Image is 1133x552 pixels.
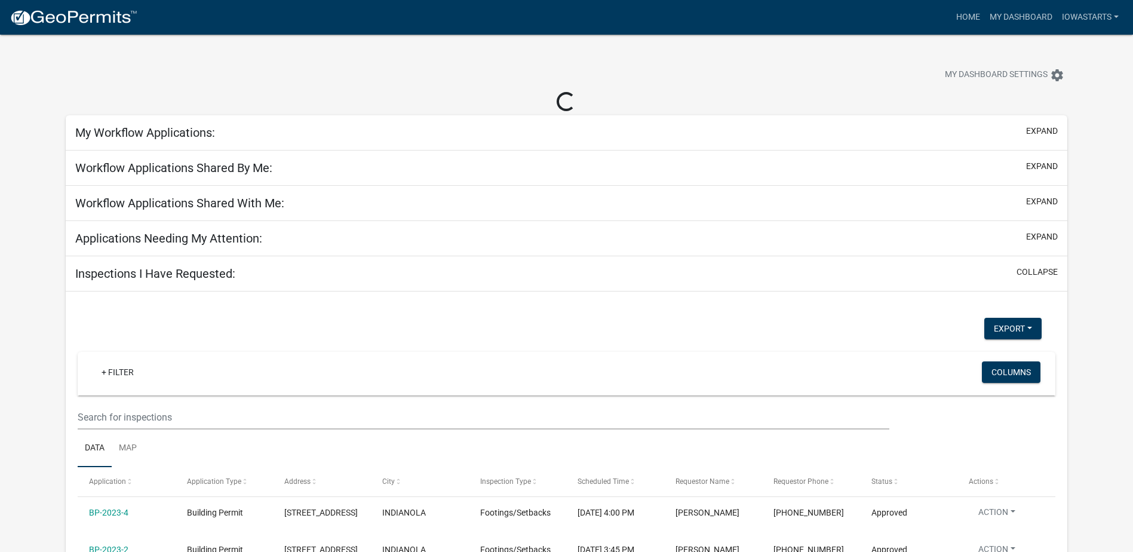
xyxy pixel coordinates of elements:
span: Status [871,477,892,486]
datatable-header-cell: Application [78,467,176,496]
datatable-header-cell: Status [859,467,957,496]
datatable-header-cell: Actions [957,467,1055,496]
datatable-header-cell: Requestor Name [664,467,762,496]
datatable-header-cell: Inspection Type [469,467,567,496]
h5: My Workflow Applications: [75,125,215,140]
span: Inspection Type [480,477,531,486]
a: My Dashboard [985,6,1057,29]
input: Search for inspections [78,405,889,430]
button: collapse [1017,266,1058,278]
datatable-header-cell: Scheduled Time [566,467,664,496]
span: 2102 N 7TH ST [284,508,358,517]
button: Export [984,318,1042,339]
a: BP-2023-4 [89,508,128,517]
h5: Inspections I Have Requested: [75,266,235,281]
i: settings [1050,68,1064,82]
button: expand [1026,195,1058,208]
a: IowaStarts [1057,6,1123,29]
button: Columns [982,361,1040,383]
datatable-header-cell: Application Type [176,467,274,496]
span: Application Type [187,477,241,486]
a: Home [951,6,985,29]
h5: Workflow Applications Shared By Me: [75,161,272,175]
span: 515-330-6381 [773,508,844,517]
span: Actions [969,477,993,486]
button: expand [1026,231,1058,243]
span: Requestor Name [675,477,729,486]
button: My Dashboard Settingssettings [935,63,1074,87]
span: My Dashboard Settings [945,68,1048,82]
span: Building Permit [187,508,243,517]
a: Map [112,430,144,468]
button: expand [1026,160,1058,173]
button: Action [969,506,1025,523]
datatable-header-cell: Requestor Phone [762,467,860,496]
h5: Applications Needing My Attention: [75,231,262,246]
span: Approved [871,508,907,517]
datatable-header-cell: Address [273,467,371,496]
span: Scheduled Time [578,477,629,486]
span: Address [284,477,311,486]
button: expand [1026,125,1058,137]
span: Application [89,477,126,486]
a: Data [78,430,112,468]
span: 04/04/2023, 4:00 PM [578,508,634,517]
span: INDIANOLA [382,508,426,517]
span: Noah Pickard [675,508,739,517]
h5: Workflow Applications Shared With Me: [75,196,284,210]
datatable-header-cell: City [371,467,469,496]
span: City [382,477,395,486]
span: Footings/Setbacks [480,508,551,517]
a: + Filter [92,361,143,383]
span: Requestor Phone [773,477,828,486]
